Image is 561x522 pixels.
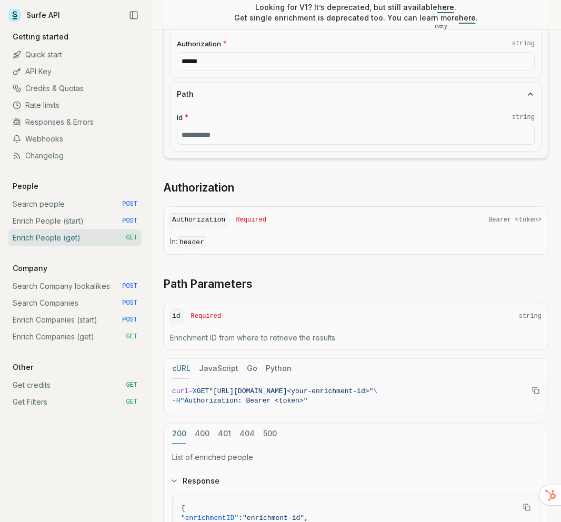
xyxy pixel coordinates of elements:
span: POST [122,217,137,225]
a: Enrich People (start) POST [8,213,142,229]
p: In: [170,236,542,248]
button: Copy Text [519,499,535,515]
a: Changelog [8,147,142,164]
span: POST [122,316,137,324]
button: JavaScript [199,359,238,378]
a: here [459,13,476,22]
span: GET [197,387,209,395]
span: Required [191,312,222,320]
code: string [512,39,535,48]
span: -H [172,397,181,405]
a: Enrich People (get) GET [8,229,142,246]
p: Other [8,362,37,373]
a: Surfe API [8,7,60,23]
span: "[URL][DOMAIN_NAME]<your-enrichment-id>" [209,387,373,395]
a: Enrich Companies (start) POST [8,312,142,328]
a: Credits & Quotas [8,80,142,97]
p: Looking for V1? It’s deprecated, but still available . Get single enrichment is deprecated too. Y... [234,2,478,23]
a: Search Company lookalikes POST [8,278,142,295]
span: \ [373,387,377,395]
p: Enrichment ID from where to retrieve the results. [170,333,542,343]
a: Enrich Companies (get) GET [8,328,142,345]
button: 400 [195,424,209,444]
p: List of enriched people [172,452,539,463]
span: GET [126,381,137,389]
span: "enrichmentID" [181,514,238,522]
span: curl [172,387,188,395]
span: "enrichment-id" [243,514,304,522]
code: id [170,309,183,324]
button: Response [164,467,548,495]
a: Path Parameters [163,277,253,292]
span: id [177,113,183,123]
span: GET [126,333,137,341]
a: API Key [8,63,142,80]
a: Search Companies POST [8,295,142,312]
span: { [181,504,185,512]
a: Search people POST [8,196,142,213]
span: GET [126,398,137,406]
span: POST [122,299,137,307]
p: People [8,181,43,192]
code: header [177,236,206,248]
button: Python [266,359,292,378]
button: 200 [172,424,186,444]
span: , [304,514,308,522]
a: Authorization [163,180,234,195]
span: POST [122,282,137,290]
a: Quick start [8,46,142,63]
span: : [238,514,243,522]
span: string [519,312,542,320]
button: Collapse Sidebar [126,7,142,23]
p: Getting started [8,32,73,42]
p: Company [8,263,52,274]
span: -X [188,387,197,395]
button: 404 [239,424,255,444]
span: "Authorization: Bearer <token>" [181,397,308,405]
a: here [437,3,454,12]
span: Bearer <token> [488,216,542,224]
button: 500 [263,424,277,444]
code: string [512,113,535,122]
span: Authorization [177,39,221,49]
button: 401 [218,424,231,444]
button: cURL [172,359,191,378]
a: Responses & Errors [8,114,142,130]
span: GET [126,234,137,242]
a: Get Filters GET [8,394,142,410]
button: Go [247,359,257,378]
a: Rate limits [8,97,142,114]
span: POST [122,200,137,208]
a: Get credits GET [8,377,142,394]
a: Webhooks [8,130,142,147]
span: Required [236,216,266,224]
button: Copy Text [528,383,544,398]
button: Path [171,83,541,106]
code: Authorization [170,213,227,227]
